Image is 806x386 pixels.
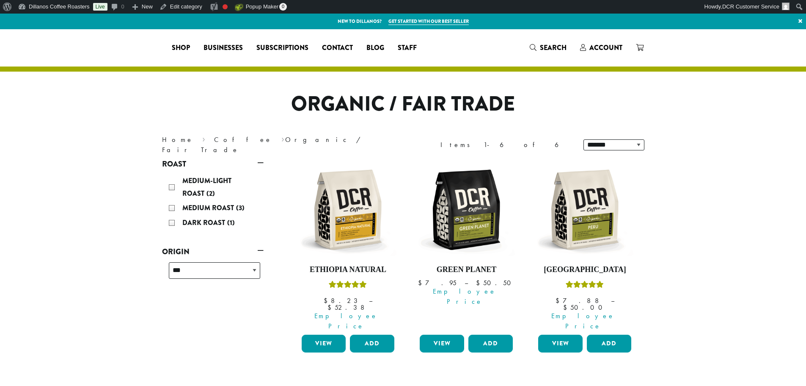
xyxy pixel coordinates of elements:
a: Shop [165,41,197,55]
span: Subscriptions [256,43,308,53]
span: DCR Customer Service [722,3,779,10]
a: × [795,14,806,29]
span: $ [324,296,331,305]
h4: Ethiopia Natural [300,265,397,275]
button: Add [587,335,631,353]
span: $ [327,303,335,312]
span: Contact [322,43,353,53]
span: Staff [398,43,417,53]
span: Blog [366,43,384,53]
span: Search [540,43,567,53]
span: $ [563,303,570,312]
bdi: 7.88 [556,296,603,305]
span: Account [589,43,622,53]
div: Rated 4.83 out of 5 [566,280,604,292]
a: [GEOGRAPHIC_DATA]Rated 4.83 out of 5 Employee Price [536,161,633,331]
h4: [GEOGRAPHIC_DATA] [536,265,633,275]
a: Origin [162,244,264,259]
span: – [369,296,372,305]
span: (2) [206,189,215,198]
div: Rated 5.00 out of 5 [329,280,367,292]
span: Employee Price [533,311,633,331]
a: View [538,335,583,353]
div: Roast [162,171,264,234]
img: DCR-12oz-FTO-Green-Planet-Stock-scaled.png [418,161,515,258]
img: DCR-12oz-FTO-Ethiopia-Natural-Stock-scaled.png [299,161,396,258]
a: Coffee [214,135,272,144]
span: $ [556,296,563,305]
a: Green Planet Employee Price [418,161,515,331]
span: Medium-Light Roast [182,176,231,198]
a: Search [523,41,573,55]
span: › [281,132,284,145]
bdi: 8.23 [324,296,361,305]
a: Staff [391,41,424,55]
bdi: 52.38 [327,303,369,312]
button: Add [468,335,513,353]
bdi: 7.95 [418,278,457,287]
button: Add [350,335,394,353]
span: Businesses [204,43,243,53]
span: Medium Roast [182,203,236,213]
h1: Organic / Fair Trade [156,92,651,117]
span: $ [418,278,425,287]
bdi: 50.50 [476,278,515,287]
span: (3) [236,203,245,213]
a: View [420,335,464,353]
a: Roast [162,157,264,171]
div: Origin [162,259,264,289]
img: DCR-12oz-FTO-Peru-Stock-scaled.png [536,161,633,258]
a: Ethiopia NaturalRated 5.00 out of 5 Employee Price [300,161,397,331]
a: Live [93,3,107,11]
span: Employee Price [414,286,515,307]
span: Employee Price [296,311,397,331]
span: – [465,278,468,287]
span: 0 [279,3,287,11]
span: Dark Roast [182,218,227,228]
div: Items 1-6 of 6 [440,140,571,150]
h4: Green Planet [418,265,515,275]
span: – [611,296,614,305]
span: Shop [172,43,190,53]
nav: Breadcrumb [162,135,391,155]
span: › [202,132,205,145]
div: Needs improvement [223,4,228,9]
a: Get started with our best seller [388,18,469,25]
a: View [302,335,346,353]
bdi: 50.00 [563,303,606,312]
a: Home [162,135,193,144]
span: $ [476,278,483,287]
span: (1) [227,218,235,228]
